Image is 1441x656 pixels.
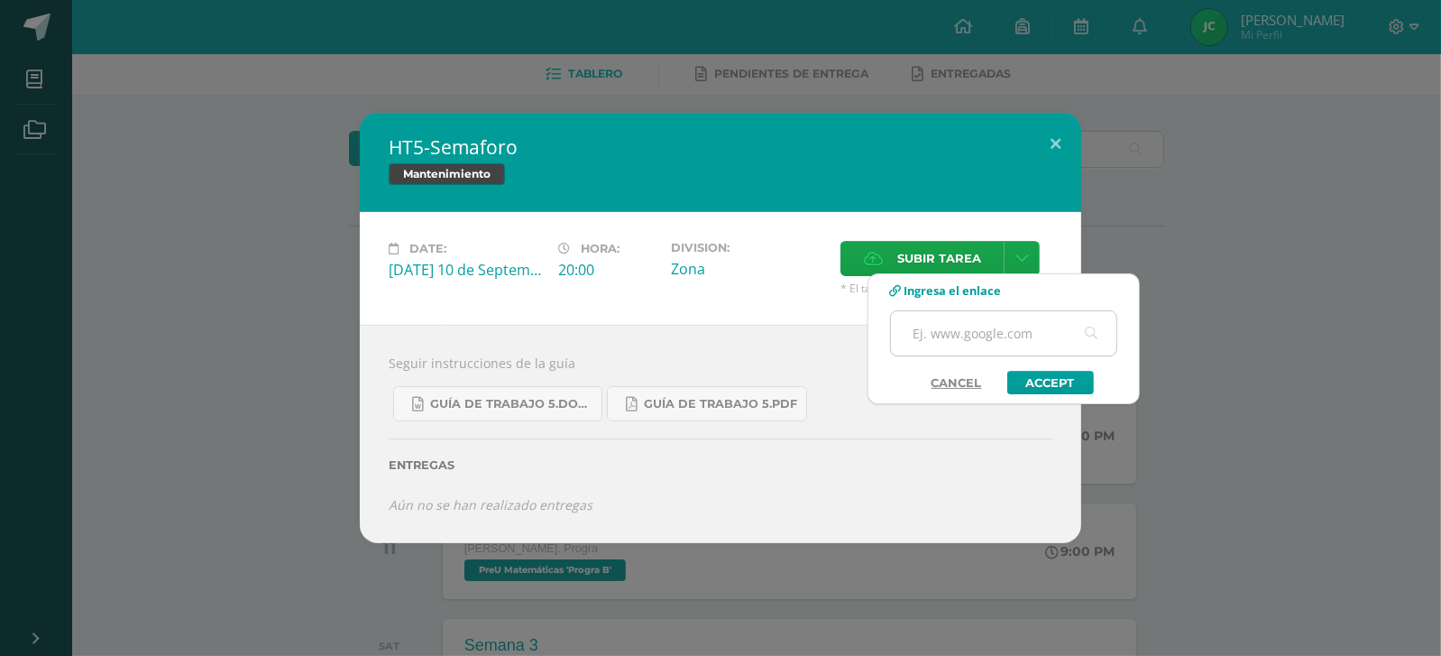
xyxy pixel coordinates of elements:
div: Seguir instrucciones de la guía [360,325,1081,542]
span: * El tamaño máximo permitido es 50 MB [840,281,1052,296]
a: Guía de trabajo 5.pdf [607,386,807,421]
input: Ej. www.google.com [891,311,1116,356]
span: Mantenimiento [389,163,505,185]
span: Subir tarea [897,242,981,275]
label: Entregas [389,458,1052,472]
label: Division: [671,241,826,254]
i: Aún no se han realizado entregas [389,496,592,513]
span: Guía de trabajo 5.pdf [644,397,797,411]
div: Zona [671,259,826,279]
div: [DATE] 10 de September [389,260,544,280]
h2: HT5-Semaforo [389,134,1052,160]
a: Guía de trabajo 5.docx [393,386,602,421]
div: 20:00 [558,260,656,280]
span: Date: [409,242,446,255]
a: Accept [1007,371,1094,394]
span: Hora: [581,242,620,255]
span: Ingresa el enlace [904,282,1002,299]
button: Close (Esc) [1030,113,1081,174]
a: Cancel [913,371,1000,394]
span: Guía de trabajo 5.docx [430,397,592,411]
